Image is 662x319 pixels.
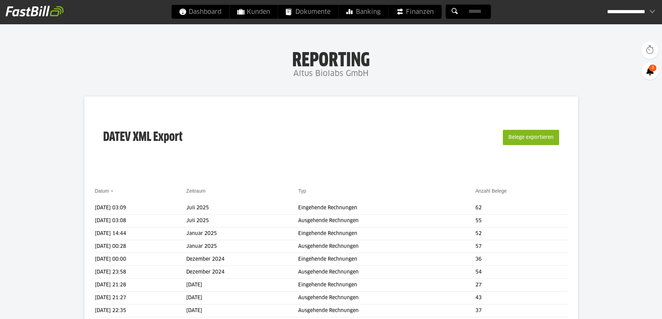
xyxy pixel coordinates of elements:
[475,188,507,194] a: Anzahl Belege
[396,5,434,19] span: Finanzen
[186,253,298,266] td: Dezember 2024
[346,5,381,19] span: Banking
[475,292,567,304] td: 43
[503,130,559,145] button: Belege exportieren
[186,279,298,292] td: [DATE]
[95,279,187,292] td: [DATE] 21:28
[95,266,187,279] td: [DATE] 23:58
[70,49,592,67] h1: Reporting
[103,115,182,160] h3: DATEV XML Export
[338,5,388,19] a: Banking
[95,304,187,317] td: [DATE] 22:35
[298,227,475,240] td: Eingehende Rechnungen
[95,202,187,215] td: [DATE] 03:09
[95,240,187,253] td: [DATE] 00:28
[286,5,330,19] span: Dokumente
[237,5,270,19] span: Kunden
[95,188,109,194] a: Datum
[475,304,567,317] td: 37
[298,240,475,253] td: Ausgehende Rechnungen
[95,215,187,227] td: [DATE] 03:08
[278,5,338,19] a: Dokumente
[475,202,567,215] td: 62
[179,5,221,19] span: Dashboard
[111,191,115,192] img: sort_desc.gif
[389,5,441,19] a: Finanzen
[298,253,475,266] td: Eingehende Rechnungen
[298,279,475,292] td: Eingehende Rechnungen
[298,266,475,279] td: Ausgehende Rechnungen
[608,298,655,316] iframe: Öffnet ein Widget, in dem Sie weitere Informationen finden
[186,266,298,279] td: Dezember 2024
[298,304,475,317] td: Ausgehende Rechnungen
[475,279,567,292] td: 27
[475,266,567,279] td: 54
[186,240,298,253] td: Januar 2025
[298,292,475,304] td: Ausgehende Rechnungen
[475,253,567,266] td: 36
[298,215,475,227] td: Ausgehende Rechnungen
[298,188,306,194] a: Typ
[298,202,475,215] td: Eingehende Rechnungen
[229,5,278,19] a: Kunden
[641,62,659,80] a: 3
[475,215,567,227] td: 55
[95,227,187,240] td: [DATE] 14:44
[6,6,64,17] img: fastbill_logo_white.png
[475,240,567,253] td: 57
[186,188,205,194] a: Zeitraum
[475,227,567,240] td: 52
[186,304,298,317] td: [DATE]
[171,5,229,19] a: Dashboard
[186,215,298,227] td: Juli 2025
[95,253,187,266] td: [DATE] 00:00
[186,202,298,215] td: Juli 2025
[186,227,298,240] td: Januar 2025
[649,65,656,72] span: 3
[95,292,187,304] td: [DATE] 21:27
[186,292,298,304] td: [DATE]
